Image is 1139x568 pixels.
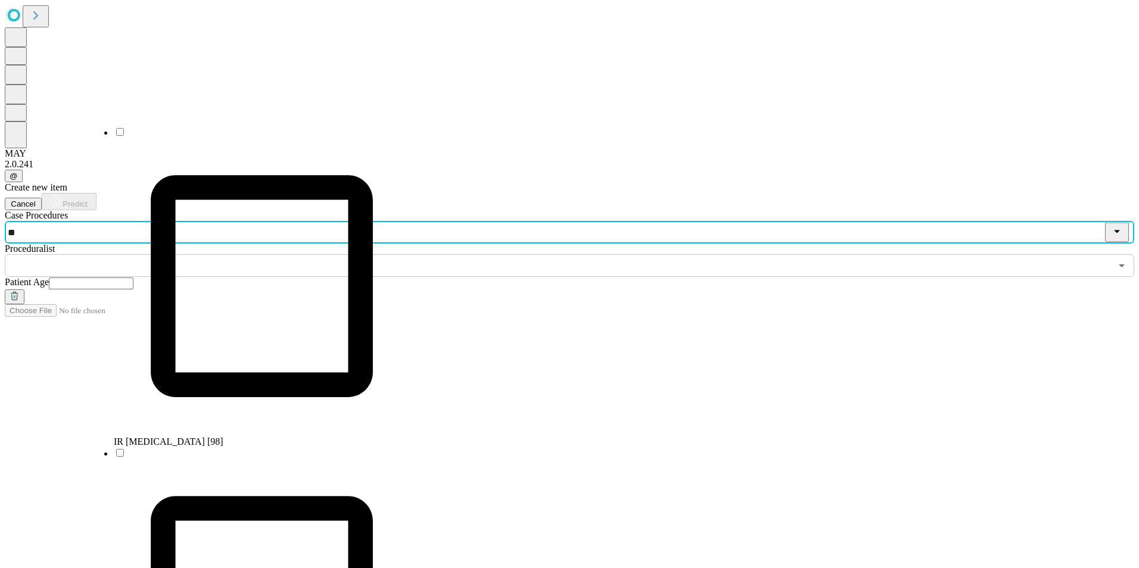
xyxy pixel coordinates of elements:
[5,244,55,254] span: Proceduralist
[5,170,23,182] button: @
[5,182,67,192] span: Create new item
[5,277,49,287] span: Patient Age
[1105,223,1129,242] button: Close
[1113,257,1130,274] button: Open
[5,159,1134,170] div: 2.0.241
[11,199,36,208] span: Cancel
[5,198,42,210] button: Cancel
[5,210,68,220] span: Scheduled Procedure
[42,193,97,210] button: Predict
[10,171,18,180] span: @
[5,148,1134,159] div: MAY
[114,436,223,447] span: IR [MEDICAL_DATA] [98]
[63,199,87,208] span: Predict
